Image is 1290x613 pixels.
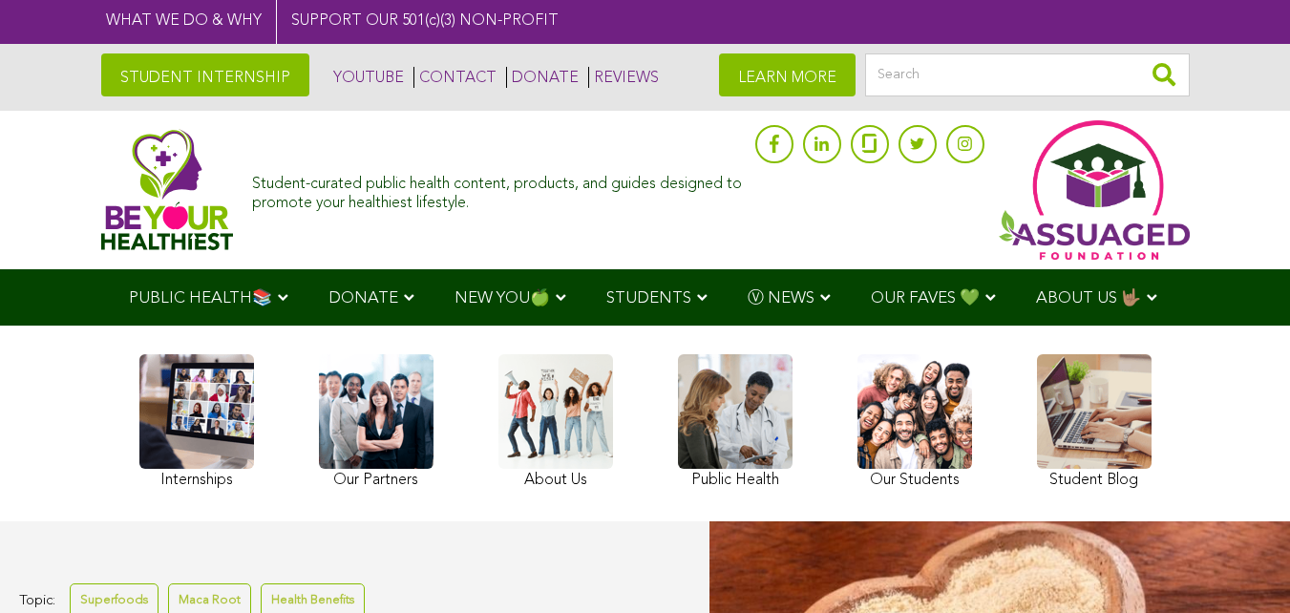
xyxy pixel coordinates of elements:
a: REVIEWS [588,67,659,88]
a: STUDENT INTERNSHIP [101,53,309,96]
a: YOUTUBE [328,67,404,88]
img: Assuaged [101,129,234,250]
div: Navigation Menu [101,269,1190,326]
span: NEW YOU🍏 [455,290,550,306]
span: ABOUT US 🤟🏽 [1036,290,1141,306]
span: PUBLIC HEALTH📚 [129,290,272,306]
img: glassdoor [862,134,876,153]
a: LEARN MORE [719,53,856,96]
input: Search [865,53,1190,96]
span: Ⓥ NEWS [748,290,814,306]
img: Assuaged App [999,120,1190,260]
iframe: Chat Widget [1195,521,1290,613]
a: DONATE [506,67,579,88]
span: DONATE [328,290,398,306]
span: OUR FAVES 💚 [871,290,980,306]
span: STUDENTS [606,290,691,306]
div: Student-curated public health content, products, and guides designed to promote your healthiest l... [252,166,745,212]
a: CONTACT [413,67,497,88]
